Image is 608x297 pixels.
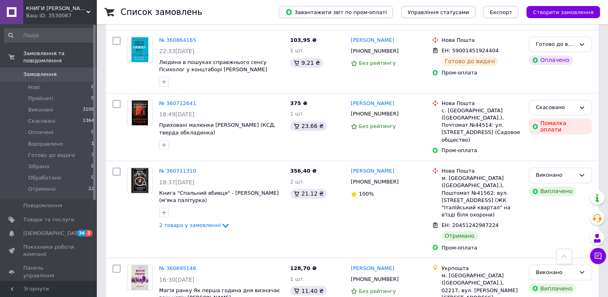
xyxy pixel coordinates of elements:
span: Без рейтингу [359,288,396,294]
a: № 360695146 [159,265,196,271]
div: Виконано [536,171,575,179]
a: № 360864165 [159,37,196,43]
button: Управління статусами [401,6,475,18]
div: Виконано [536,268,575,276]
a: Фото товару [127,100,153,126]
span: 2 шт. [290,179,305,185]
span: 1 шт. [290,47,305,54]
div: 21.12 ₴ [290,189,327,198]
span: Товари та послуги [23,216,74,223]
div: [PHONE_NUMBER] [349,109,400,119]
span: 9 [91,95,94,102]
span: 1 [91,140,94,148]
span: Показники роботи компанії [23,243,74,258]
span: Готово до видачі [28,152,75,159]
span: 0 [91,84,94,91]
span: 22:33[DATE] [159,48,194,54]
div: Помилка оплати [529,118,592,134]
span: 103,95 ₴ [290,37,317,43]
span: Оплачені [28,129,53,136]
a: [PERSON_NAME] [351,37,394,44]
span: Експорт [490,9,512,15]
h1: Список замовлень [121,7,202,17]
div: Готово до видачі [442,56,499,66]
a: [PERSON_NAME] [351,100,394,107]
span: 1 шт. [290,111,305,117]
div: Виплачено [529,283,575,293]
span: Відправлено [28,140,63,148]
div: Скасовано [536,103,575,112]
span: 22 [88,186,94,193]
span: 2 товара у замовленні [159,222,221,228]
span: Завантажити звіт по пром-оплаті [285,8,387,16]
span: Нові [28,84,40,91]
span: 0 [91,163,94,170]
span: Управління статусами [407,9,469,15]
a: [PERSON_NAME] [351,264,394,272]
span: Зібрано [28,163,49,170]
a: № 360711310 [159,168,196,174]
span: ЕН: 20451242987224 [442,222,499,228]
div: Отримано [442,231,478,241]
span: ЕН: 59001451924404 [442,47,499,54]
span: Приховані малюнки [PERSON_NAME] (КСД, тверда обкладинка) [159,122,276,136]
span: 18:49[DATE] [159,111,194,118]
a: Фото товару [127,264,153,290]
span: 0 [91,174,94,181]
span: [DEMOGRAPHIC_DATA] [23,230,83,237]
div: 23.66 ₴ [290,121,327,131]
div: Нова Пошта [442,167,523,175]
div: [PHONE_NUMBER] [349,177,400,187]
span: 128,70 ₴ [290,265,317,271]
div: Оплачено [529,55,572,65]
img: Фото товару [132,100,147,125]
div: Ваш ID: 3530067 [26,12,96,19]
button: Створити замовлення [526,6,600,18]
div: Нова Пошта [442,37,523,44]
div: 9.21 ₴ [290,58,323,68]
div: Готово до видачі [536,40,575,49]
span: Створити замовлення [533,9,594,15]
span: 1 шт. [290,276,305,282]
img: Фото товару [131,37,148,62]
span: Прийняті [28,95,53,102]
span: 1364 [83,118,94,125]
span: КНИГИ ЛАЙФ БУК [26,5,86,12]
input: Пошук [4,28,95,43]
span: 356,40 ₴ [290,168,317,174]
a: Людина в пошуках справжнього сенсу Психолог у концтаборі [PERSON_NAME] [159,59,267,73]
div: [PHONE_NUMBER] [349,46,400,56]
span: 375 ₴ [290,100,307,106]
span: Отримано [28,186,56,193]
span: Замовлення [23,71,57,78]
span: Повідомлення [23,202,62,209]
div: Нова Пошта [442,100,523,107]
a: [PERSON_NAME] [351,167,394,175]
span: 2 [86,230,92,237]
div: Укрпошта [442,264,523,272]
span: Панель управління [23,264,74,279]
a: Книга "Спальний вбивця" - [PERSON_NAME] (м'яка палітурка) [159,190,279,204]
button: Чат з покупцем [590,248,606,264]
span: 16:30[DATE] [159,276,194,283]
div: 11.40 ₴ [290,286,327,295]
span: 3 [91,152,94,159]
span: 18:37[DATE] [159,179,194,186]
div: Пром-оплата [442,244,523,251]
a: № 360712641 [159,100,196,106]
div: [PHONE_NUMBER] [349,274,400,284]
span: Без рейтингу [359,123,396,129]
button: Завантажити звіт по пром-оплаті [279,6,393,18]
span: 100% [359,191,374,197]
div: Пром-оплата [442,69,523,76]
span: Без рейтингу [359,60,396,66]
a: Фото товару [127,37,153,62]
span: Замовлення та повідомлення [23,50,96,64]
div: м. [GEOGRAPHIC_DATA] ([GEOGRAPHIC_DATA].), Поштомат №41562: вул. [STREET_ADDRESS] (ЖК "Італійськи... [442,175,523,219]
img: Фото товару [131,168,148,193]
span: Обработано [28,174,61,181]
a: Фото товару [127,167,153,193]
span: Скасовані [28,118,55,125]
